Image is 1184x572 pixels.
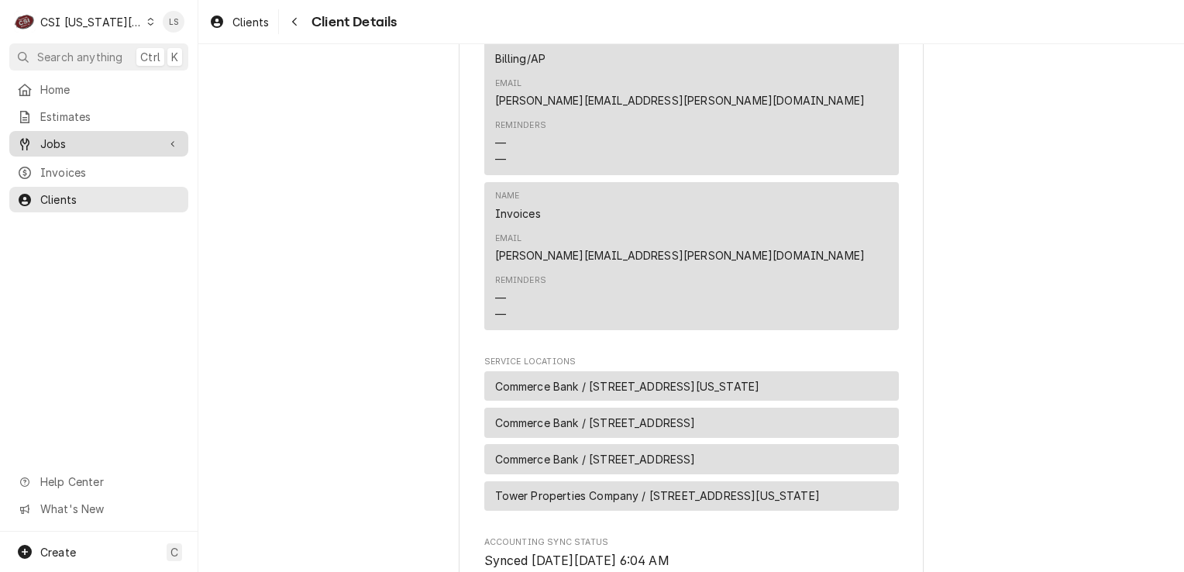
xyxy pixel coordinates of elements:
[484,182,899,330] div: Contact
[40,136,157,152] span: Jobs
[495,233,866,264] div: Email
[495,249,866,262] a: [PERSON_NAME][EMAIL_ADDRESS][PERSON_NAME][DOMAIN_NAME]
[484,444,899,474] div: Service Location
[171,49,178,65] span: K
[9,104,188,129] a: Estimates
[484,371,899,401] div: Service Location
[9,77,188,102] a: Home
[495,78,522,90] div: Email
[37,49,122,65] span: Search anything
[40,164,181,181] span: Invoices
[9,43,188,71] button: Search anythingCtrlK
[495,190,520,202] div: Name
[170,544,178,560] span: C
[282,9,307,34] button: Navigate back
[484,27,899,175] div: Contact
[495,290,506,306] div: —
[495,306,506,322] div: —
[232,14,269,30] span: Clients
[484,356,899,517] div: Service Locations
[495,205,541,222] div: Invoices
[40,501,179,517] span: What's New
[9,187,188,212] a: Clients
[40,191,181,208] span: Clients
[140,49,160,65] span: Ctrl
[9,131,188,157] a: Go to Jobs
[9,469,188,494] a: Go to Help Center
[40,14,143,30] div: CSI [US_STATE][GEOGRAPHIC_DATA]
[14,11,36,33] div: C
[484,536,899,570] div: Accounting Sync Status
[495,415,696,431] span: Commerce Bank / [STREET_ADDRESS]
[484,408,899,438] div: Service Location
[495,35,546,66] div: Name
[495,78,866,109] div: Email
[495,190,541,221] div: Name
[495,50,546,67] div: Billing/AP
[484,553,669,568] span: Synced [DATE][DATE] 6:04 AM
[484,356,899,368] span: Service Locations
[495,151,506,167] div: —
[40,474,179,490] span: Help Center
[9,496,188,522] a: Go to What's New
[495,451,696,467] span: Commerce Bank / [STREET_ADDRESS]
[203,9,275,35] a: Clients
[163,11,184,33] div: LS
[495,274,546,322] div: Reminders
[484,552,899,570] span: Accounting Sync Status
[484,536,899,549] span: Accounting Sync Status
[495,233,522,245] div: Email
[495,378,760,395] span: Commerce Bank / [STREET_ADDRESS][US_STATE]
[495,119,546,167] div: Reminders
[40,546,76,559] span: Create
[484,371,899,518] div: Service Locations List
[307,12,397,33] span: Client Details
[14,11,36,33] div: CSI Kansas City's Avatar
[495,274,546,287] div: Reminders
[40,81,181,98] span: Home
[163,11,184,33] div: Lindsay Stover's Avatar
[40,109,181,125] span: Estimates
[495,94,866,107] a: [PERSON_NAME][EMAIL_ADDRESS][PERSON_NAME][DOMAIN_NAME]
[495,135,506,151] div: —
[495,488,820,504] span: Tower Properties Company / [STREET_ADDRESS][US_STATE]
[495,119,546,132] div: Reminders
[484,481,899,512] div: Service Location
[9,160,188,185] a: Invoices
